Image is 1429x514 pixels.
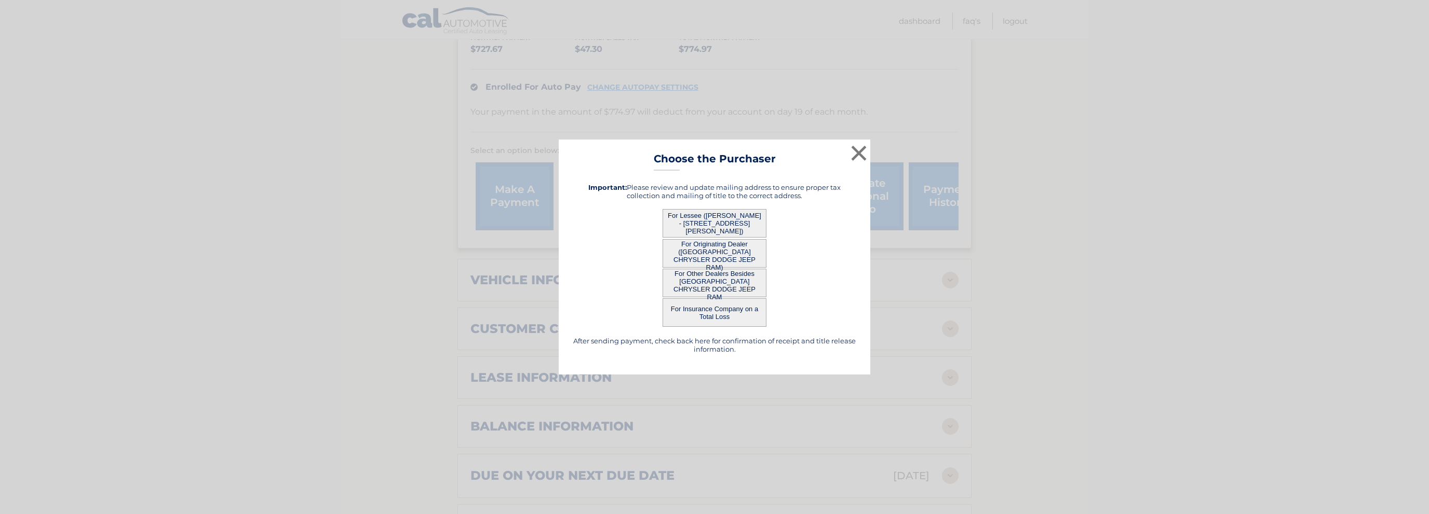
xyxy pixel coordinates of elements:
button: For Originating Dealer ([GEOGRAPHIC_DATA] CHRYSLER DODGE JEEP RAM) [663,239,766,268]
button: For Lessee ([PERSON_NAME] - [STREET_ADDRESS][PERSON_NAME]) [663,209,766,238]
button: For Insurance Company on a Total Loss [663,298,766,327]
strong: Important: [588,183,627,191]
button: For Other Dealers Besides [GEOGRAPHIC_DATA] CHRYSLER DODGE JEEP RAM [663,269,766,297]
h5: After sending payment, check back here for confirmation of receipt and title release information. [572,337,857,353]
h3: Choose the Purchaser [654,152,776,171]
h5: Please review and update mailing address to ensure proper tax collection and mailing of title to ... [572,183,857,200]
button: × [848,143,869,163]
